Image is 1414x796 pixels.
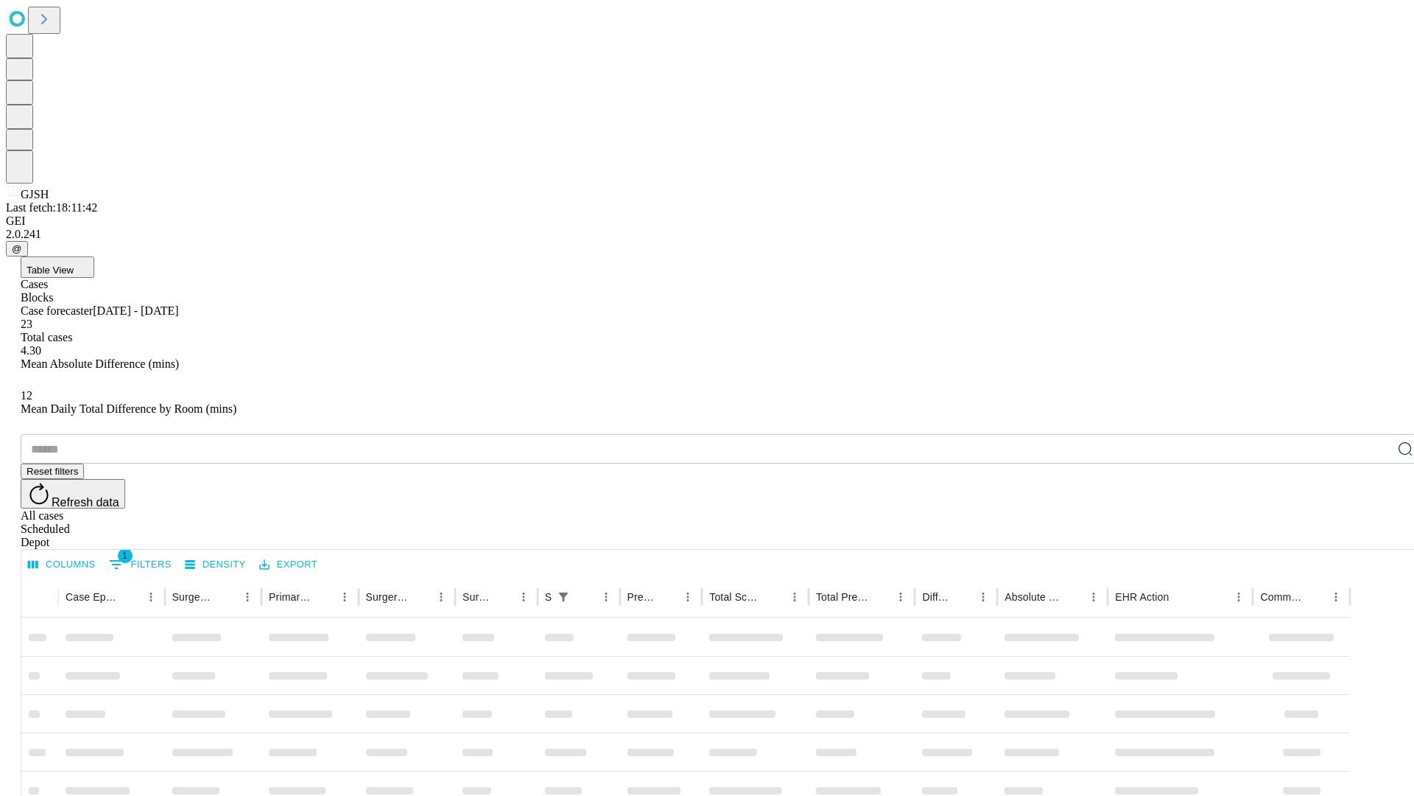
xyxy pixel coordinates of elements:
button: Menu [784,587,805,607]
span: @ [12,243,22,254]
button: Select columns [24,554,99,576]
div: Surgeon Name [172,591,215,603]
span: GJSH [21,188,49,200]
button: Sort [870,587,890,607]
span: 4.30 [21,344,41,357]
button: Menu [237,587,258,607]
span: Mean Absolute Difference (mins) [21,357,179,370]
button: Sort [1305,587,1326,607]
button: Sort [410,587,431,607]
button: Density [181,554,250,576]
button: Reset filters [21,464,84,479]
span: Case forecaster [21,304,93,317]
span: Last fetch: 18:11:42 [6,201,97,214]
div: EHR Action [1115,591,1169,603]
button: Sort [575,587,596,607]
button: Sort [1170,587,1191,607]
span: [DATE] - [DATE] [93,304,178,317]
button: Menu [678,587,698,607]
button: Sort [1063,587,1083,607]
button: Show filters [105,553,175,576]
button: Sort [493,587,513,607]
button: Show filters [553,587,574,607]
button: Menu [141,587,161,607]
button: Sort [657,587,678,607]
button: Table View [21,256,94,278]
button: @ [6,241,28,256]
span: 23 [21,318,32,330]
div: Surgery Date [462,591,491,603]
button: Sort [217,587,237,607]
div: GEI [6,214,1408,228]
span: Reset filters [27,466,78,477]
button: Sort [314,587,334,607]
button: Menu [890,587,911,607]
button: Menu [1083,587,1104,607]
div: 1 active filter [553,587,574,607]
div: Difference [922,591,951,603]
div: Comments [1260,591,1303,603]
div: 2.0.241 [6,228,1408,241]
span: Mean Daily Total Difference by Room (mins) [21,402,236,415]
button: Refresh data [21,479,125,509]
button: Menu [1228,587,1249,607]
button: Menu [596,587,616,607]
button: Menu [973,587,993,607]
button: Sort [952,587,973,607]
div: Case Epic Id [66,591,119,603]
div: Primary Service [269,591,312,603]
button: Export [256,554,321,576]
button: Menu [431,587,451,607]
div: Predicted In Room Duration [627,591,656,603]
div: Surgery Name [366,591,409,603]
button: Menu [513,587,534,607]
span: 12 [21,389,32,402]
button: Menu [334,587,355,607]
span: 1 [118,548,133,563]
button: Menu [1326,587,1346,607]
div: Scheduled In Room Duration [545,591,552,603]
span: Table View [27,265,74,276]
div: Total Scheduled Duration [709,591,762,603]
div: Absolute Difference [1005,591,1061,603]
span: Total cases [21,331,72,343]
span: Refresh data [52,496,119,509]
button: Sort [764,587,784,607]
div: Total Predicted Duration [816,591,869,603]
button: Sort [120,587,141,607]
